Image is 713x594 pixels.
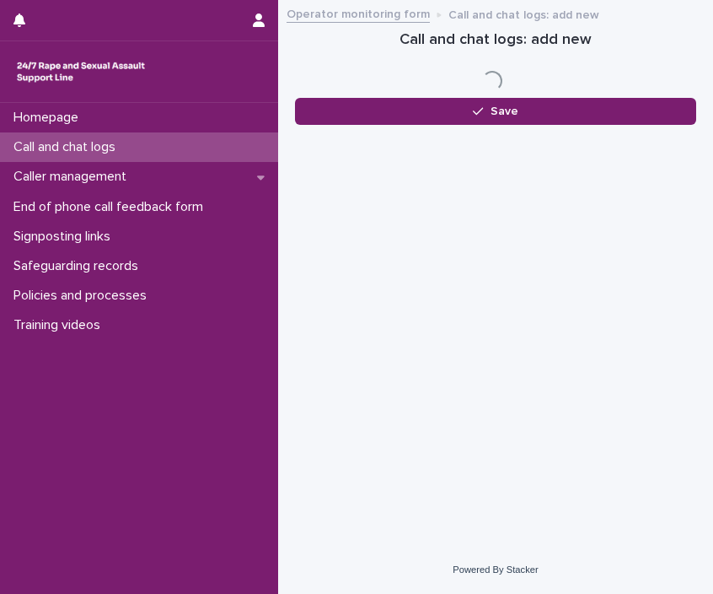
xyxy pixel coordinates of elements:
[448,4,599,23] p: Call and chat logs: add new
[7,199,217,215] p: End of phone call feedback form
[7,229,124,245] p: Signposting links
[295,98,696,125] button: Save
[7,288,160,304] p: Policies and processes
[7,169,140,185] p: Caller management
[7,317,114,333] p: Training videos
[491,105,518,117] span: Save
[7,139,129,155] p: Call and chat logs
[453,564,538,575] a: Powered By Stacker
[7,258,152,274] p: Safeguarding records
[7,110,92,126] p: Homepage
[287,3,430,23] a: Operator monitoring form
[295,30,696,51] h1: Call and chat logs: add new
[13,55,148,89] img: rhQMoQhaT3yELyF149Cw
